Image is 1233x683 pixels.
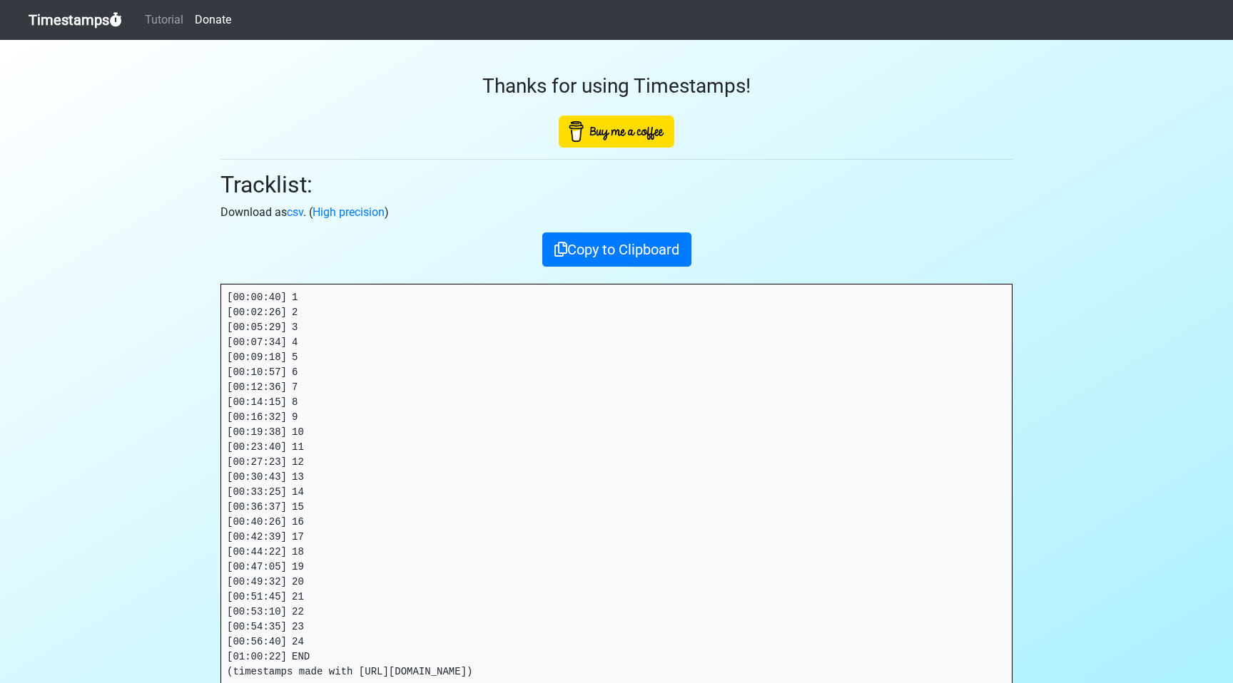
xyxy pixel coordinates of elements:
h3: Thanks for using Timestamps! [220,74,1013,98]
img: Buy Me A Coffee [559,115,674,148]
h2: Tracklist: [220,171,1013,198]
a: Timestamps [29,6,122,34]
button: Copy to Clipboard [542,232,691,267]
a: Tutorial [139,6,189,34]
a: csv [287,205,303,219]
a: High precision [313,205,385,219]
a: Donate [189,6,237,34]
p: Download as . ( ) [220,204,1013,221]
